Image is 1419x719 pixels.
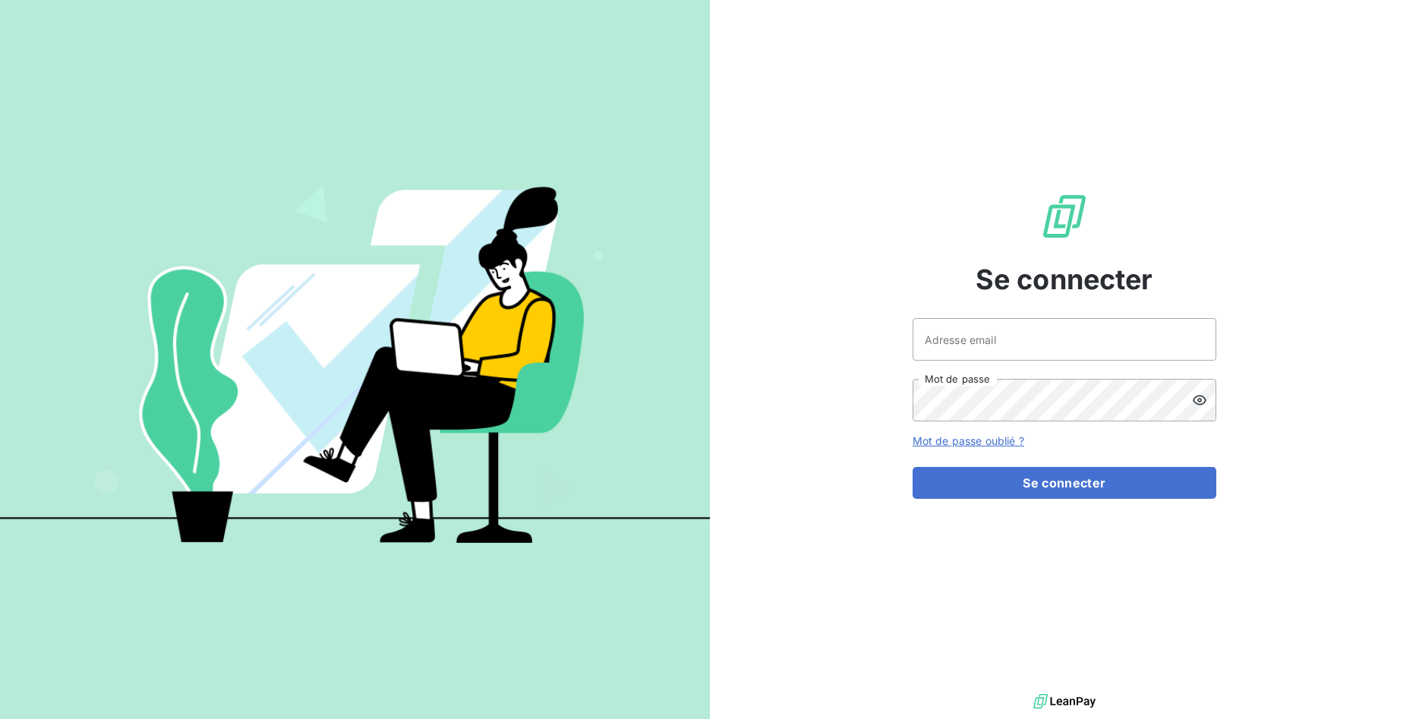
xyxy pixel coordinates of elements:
[913,434,1024,447] a: Mot de passe oublié ?
[913,467,1216,499] button: Se connecter
[1033,690,1096,713] img: logo
[913,318,1216,361] input: placeholder
[976,259,1153,300] span: Se connecter
[1040,192,1089,241] img: Logo LeanPay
